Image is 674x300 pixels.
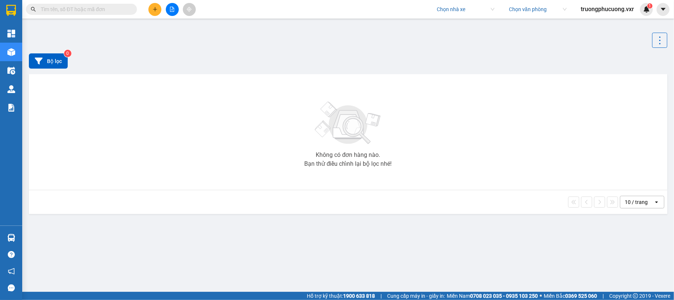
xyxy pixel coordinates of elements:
strong: 0708 023 035 - 0935 103 250 [470,293,538,299]
span: aim [187,7,192,12]
span: notification [8,268,15,275]
div: Không có đơn hàng nào. [316,152,380,158]
button: Bộ lọc [29,53,68,69]
span: file-add [170,7,175,12]
svg: open [654,199,660,205]
span: truongphucuong.vxr [575,4,640,14]
span: plus [152,7,158,12]
img: icon-new-feature [643,6,650,13]
button: plus [148,3,161,16]
strong: 1900 633 818 [343,293,375,299]
span: 1 [648,3,651,9]
span: | [380,292,382,300]
img: warehouse-icon [7,48,15,56]
sup: 1 [647,3,653,9]
span: | [603,292,604,300]
img: warehouse-icon [7,85,15,93]
img: solution-icon [7,104,15,112]
img: logo-vxr [6,5,16,16]
span: Cung cấp máy in - giấy in: [387,292,445,300]
sup: 0 [64,50,71,57]
span: Miền Nam [447,292,538,300]
div: Bạn thử điều chỉnh lại bộ lọc nhé! [305,161,392,167]
img: svg+xml;base64,PHN2ZyBjbGFzcz0ibGlzdC1wbHVnX19zdmciIHhtbG5zPSJodHRwOi8vd3d3LnczLm9yZy8yMDAwL3N2Zy... [311,97,385,149]
input: Tìm tên, số ĐT hoặc mã đơn [41,5,128,13]
div: 10 / trang [625,198,648,206]
span: message [8,284,15,291]
button: caret-down [657,3,670,16]
img: warehouse-icon [7,234,15,242]
img: warehouse-icon [7,67,15,75]
strong: 0369 525 060 [565,293,597,299]
span: question-circle [8,251,15,258]
span: Miền Bắc [544,292,597,300]
span: ⚪️ [540,294,542,297]
img: dashboard-icon [7,30,15,37]
button: file-add [166,3,179,16]
span: caret-down [660,6,667,13]
button: aim [183,3,196,16]
span: Hỗ trợ kỹ thuật: [307,292,375,300]
span: copyright [633,293,638,299]
span: search [31,7,36,12]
